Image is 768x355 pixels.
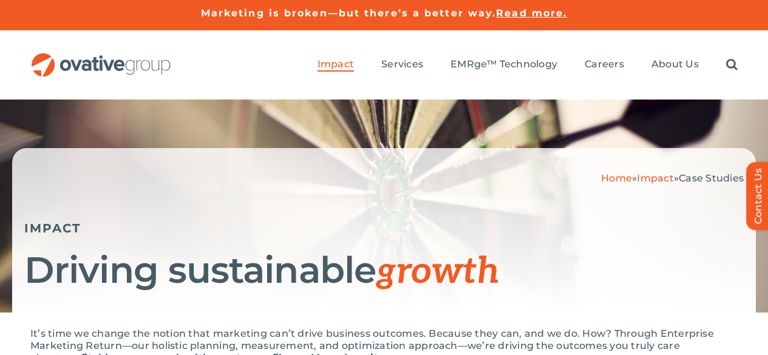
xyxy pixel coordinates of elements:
a: Read more. [496,7,567,19]
span: Impact [318,58,354,70]
a: Impact [637,172,673,184]
nav: Menu [318,46,738,84]
span: growth [376,250,500,294]
span: » » [601,172,744,184]
a: Home [601,172,632,184]
a: Search [726,58,738,72]
h5: IMPACT [24,221,744,235]
a: OG_Full_horizontal_RGB [30,52,172,63]
a: About Us [651,58,699,72]
a: Marketing is broken—but there’s a better way. [201,7,497,19]
a: Impact [318,58,354,72]
span: About Us [651,58,699,70]
h1: Driving sustainable [24,251,744,291]
a: Services [381,58,423,72]
span: Case Studies [679,172,744,184]
span: Services [381,58,423,70]
a: EMRge™ Technology [450,58,557,72]
span: Careers [585,58,624,70]
a: Careers [585,58,624,72]
span: EMRge™ Technology [450,58,557,70]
